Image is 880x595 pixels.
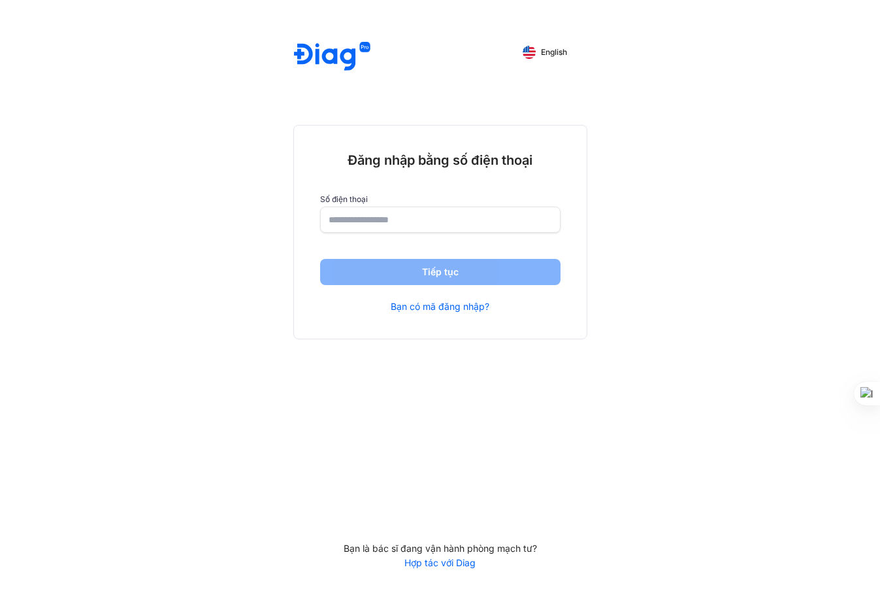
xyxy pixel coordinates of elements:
label: Số điện thoại [320,195,561,204]
button: Tiếp tục [320,259,561,285]
div: Bạn là bác sĩ đang vận hành phòng mạch tư? [293,543,587,554]
img: English [523,46,536,59]
button: English [513,42,576,63]
a: Bạn có mã đăng nhập? [391,301,489,313]
a: Hợp tác với Diag [293,557,587,569]
span: English [541,48,567,57]
img: logo [294,42,370,73]
div: Đăng nhập bằng số điện thoại [320,152,561,169]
